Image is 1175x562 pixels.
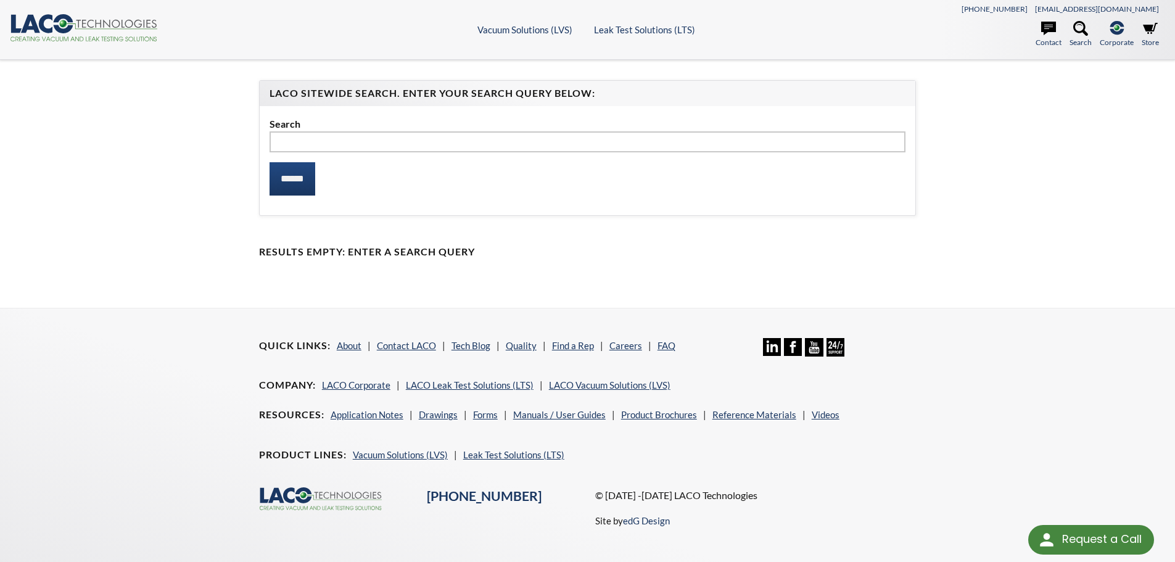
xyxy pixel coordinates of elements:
[1035,4,1159,14] a: [EMAIL_ADDRESS][DOMAIN_NAME]
[552,340,594,351] a: Find a Rep
[1062,525,1142,553] div: Request a Call
[594,24,695,35] a: Leak Test Solutions (LTS)
[419,409,458,420] a: Drawings
[406,379,534,391] a: LACO Leak Test Solutions (LTS)
[812,409,839,420] a: Videos
[506,340,537,351] a: Quality
[463,449,564,460] a: Leak Test Solutions (LTS)
[322,379,390,391] a: LACO Corporate
[962,4,1028,14] a: [PHONE_NUMBER]
[1100,36,1134,48] span: Corporate
[451,340,490,351] a: Tech Blog
[331,409,403,420] a: Application Notes
[712,409,796,420] a: Reference Materials
[477,24,572,35] a: Vacuum Solutions (LVS)
[1028,525,1154,555] div: Request a Call
[658,340,675,351] a: FAQ
[1036,21,1062,48] a: Contact
[609,340,642,351] a: Careers
[259,339,331,352] h4: Quick Links
[595,487,917,503] p: © [DATE] -[DATE] LACO Technologies
[259,448,347,461] h4: Product Lines
[337,340,361,351] a: About
[270,87,906,100] h4: LACO Sitewide Search. Enter your Search Query Below:
[473,409,498,420] a: Forms
[427,488,542,504] a: [PHONE_NUMBER]
[270,116,906,132] label: Search
[1037,530,1057,550] img: round button
[259,379,316,392] h4: Company
[1142,21,1159,48] a: Store
[827,338,844,356] img: 24/7 Support Icon
[549,379,670,391] a: LACO Vacuum Solutions (LVS)
[513,409,606,420] a: Manuals / User Guides
[827,347,844,358] a: 24/7 Support
[377,340,436,351] a: Contact LACO
[259,408,324,421] h4: Resources
[623,515,670,526] a: edG Design
[595,513,670,528] p: Site by
[621,409,697,420] a: Product Brochures
[259,246,917,258] h4: Results Empty: Enter a Search Query
[353,449,448,460] a: Vacuum Solutions (LVS)
[1070,21,1092,48] a: Search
